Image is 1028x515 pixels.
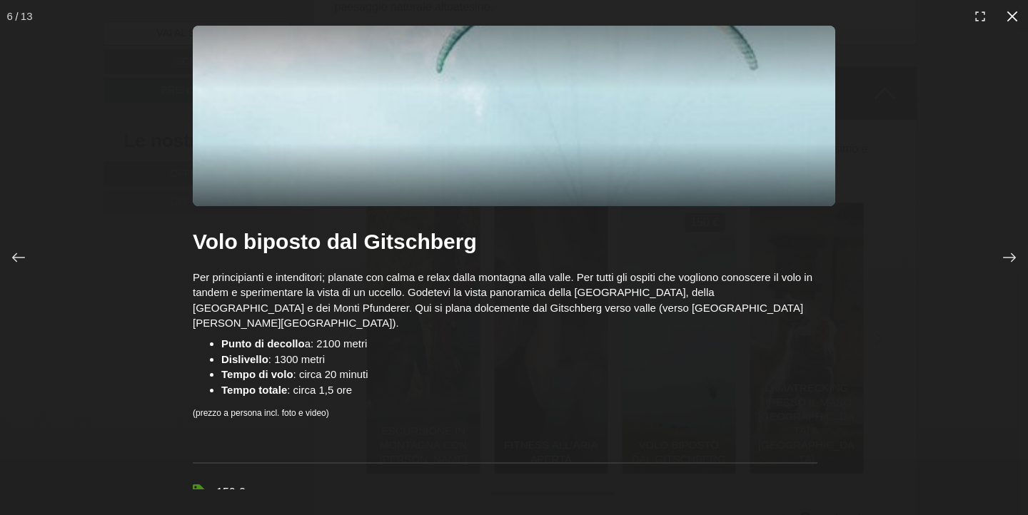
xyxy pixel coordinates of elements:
li: : circa 20 minuti [221,367,817,382]
small: 20:02 [207,165,539,175]
small: 19:50 [22,70,217,80]
span: (prezzo a persona incl. foto e video) [193,408,329,418]
strong: Punto di decollo [221,337,305,350]
div: Next slide [974,222,1028,293]
li: : circa 1,5 ore [221,382,817,397]
p: Per principianti e intenditori; planate con calma e relax dalla montagna alla valle. Per tutti gl... [193,270,817,331]
div: 150 € [193,485,817,501]
strong: Tempo totale [221,384,287,396]
strong: Dislivello [221,353,268,365]
div: martedì [246,11,315,36]
div: Lei [207,88,539,100]
div: 13 [21,9,33,24]
li: a: 2100 metri [221,336,817,351]
strong: Tempo di volo [221,368,293,380]
li: : 1300 metri [221,352,817,367]
div: Salve volevo sapere oltre l'accesso al Centro Benessere già compreso nel preventivo, chiedevo qua... [200,86,550,178]
h2: Volo biposto dal Gitschberg [193,228,817,255]
div: active lifestyle hotel [GEOGRAPHIC_DATA] [22,42,217,53]
span: 6 [6,9,12,24]
button: Invia [490,376,561,401]
div: Buon giorno, come possiamo aiutarla? [11,39,224,83]
img: 65ec429fb2526active-kronplatz-terenten-header-desktop-terentnerhof-2048x712.jpg [193,26,835,206]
